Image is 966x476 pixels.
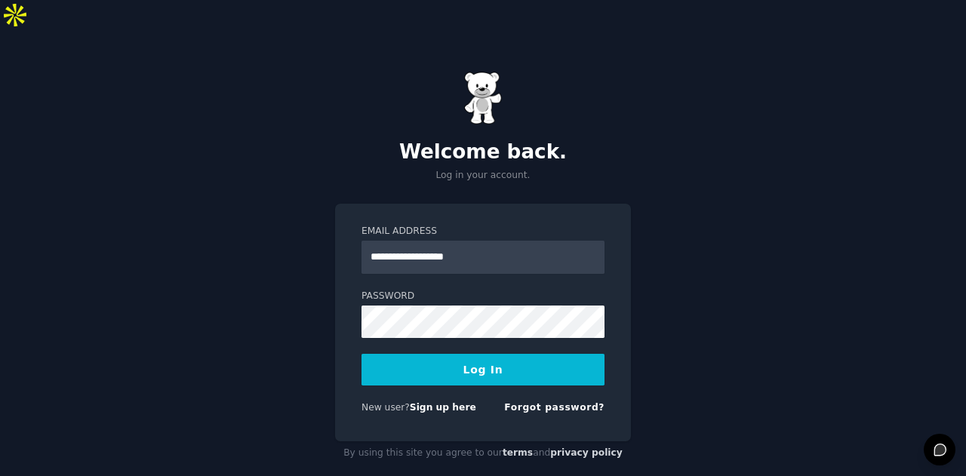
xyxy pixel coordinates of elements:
[335,169,631,183] p: Log in your account.
[361,402,410,413] span: New user?
[504,402,605,413] a: Forgot password?
[361,225,605,238] label: Email Address
[361,290,605,303] label: Password
[335,441,631,465] div: By using this site you agree to our and
[361,354,605,385] button: Log In
[464,72,502,124] img: Gummy Bear
[503,447,533,458] a: terms
[335,140,631,164] h2: Welcome back.
[550,447,623,458] a: privacy policy
[410,402,476,413] a: Sign up here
